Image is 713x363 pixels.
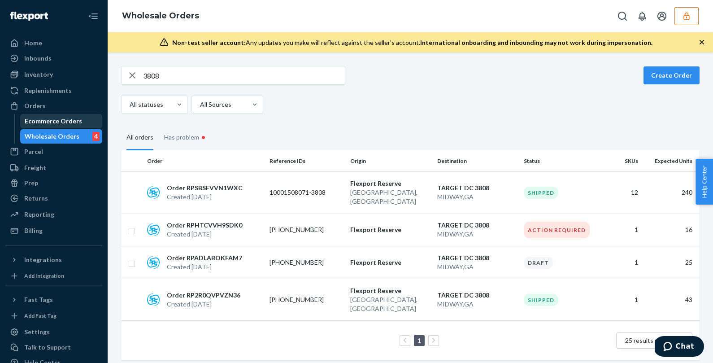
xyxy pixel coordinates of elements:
p: Created [DATE] [167,262,242,271]
div: Settings [24,328,50,337]
p: 0080-2910142-3808 [270,258,341,267]
p: MIDWAY , GA [437,192,517,201]
td: 1 [601,214,642,246]
p: Order RPADLABOKFAM7 [167,254,242,262]
p: [GEOGRAPHIC_DATA] , [GEOGRAPHIC_DATA] [350,295,430,313]
p: [GEOGRAPHIC_DATA] , [GEOGRAPHIC_DATA] [350,188,430,206]
a: Orders [5,99,102,113]
th: Reference IDs [266,150,347,172]
div: Any updates you make will reflect against the seller's account. [172,38,652,47]
div: Shipped [524,294,558,306]
div: Reporting [24,210,54,219]
div: Integrations [24,255,62,264]
div: Home [24,39,42,48]
td: 1 [601,279,642,321]
div: Add Fast Tag [24,312,57,319]
p: Created [DATE] [167,230,242,239]
div: Freight [24,163,46,172]
div: Billing [24,226,43,235]
button: Open account menu [653,7,671,25]
img: sps-commerce logo [147,256,160,269]
td: 16 [642,214,700,246]
p: Created [DATE] [167,192,243,201]
div: Talk to Support [24,343,71,352]
p: Created [DATE] [167,300,240,309]
a: Replenishments [5,83,102,98]
span: Non-test seller account: [172,39,246,46]
button: Open Search Box [613,7,631,25]
div: Parcel [24,147,43,156]
th: Status [520,150,601,172]
th: SKUs [601,150,642,172]
p: 10001508071-3808 [270,188,341,197]
input: All statuses [129,100,130,109]
div: Add Integration [24,272,64,280]
td: 1 [601,246,642,279]
td: 240 [642,172,700,214]
ol: breadcrumbs [115,3,206,29]
p: TARGET DC 3808 [437,184,517,192]
div: Wholesale Orders [25,132,79,141]
button: Open notifications [633,7,651,25]
div: Replenishments [24,86,72,95]
img: sps-commerce logo [147,223,160,236]
a: Parcel [5,144,102,159]
div: Inbounds [24,54,52,63]
a: Billing [5,223,102,238]
div: Shipped [524,187,558,199]
div: • [199,131,208,143]
a: Wholesale Orders [122,11,199,21]
th: Order [143,150,266,172]
a: Reporting [5,207,102,222]
input: All Sources [199,100,200,109]
div: Has problem [164,124,208,150]
button: Create Order [643,66,700,84]
a: Settings [5,325,102,339]
a: Prep [5,176,102,190]
p: TARGET DC 3808 [437,221,517,230]
a: Inbounds [5,51,102,66]
p: Order RPSBSFVVN1WXC [167,184,243,192]
th: Origin [347,150,434,172]
a: Ecommerce Orders [20,114,103,128]
p: TARGET DC 3808 [437,291,517,300]
input: Search orders [143,66,345,84]
a: Home [5,36,102,50]
p: Flexport Reserve [350,286,430,295]
button: Fast Tags [5,293,102,307]
div: Action Required [524,222,590,238]
p: MIDWAY , GA [437,262,517,271]
button: Talk to Support [5,340,102,354]
p: Flexport Reserve [350,225,430,234]
th: Destination [434,150,521,172]
span: International onboarding and inbounding may not work during impersonation. [420,39,652,46]
p: Order RPHTCVVH9SDK0 [167,221,242,230]
p: 0080-6681820-3808 [270,225,341,234]
div: All orders [126,126,153,150]
p: MIDWAY , GA [437,300,517,309]
a: Add Integration [5,271,102,281]
a: Wholesale Orders4 [20,129,103,144]
button: Integrations [5,253,102,267]
p: Order RP2R0QVPVZN36 [167,291,240,300]
button: Close Navigation [84,7,102,25]
p: TARGET DC 3808 [437,254,517,262]
iframe: Opens a widget where you can chat to one of our agents [655,336,704,359]
img: sps-commerce logo [147,186,160,199]
td: 12 [601,172,642,214]
div: Prep [24,179,38,188]
div: Orders [24,101,46,110]
div: Ecommerce Orders [25,117,82,126]
a: Add Fast Tag [5,311,102,321]
p: 0080-4902930-3808 [270,295,341,304]
button: Help Center [696,159,713,205]
div: Fast Tags [24,295,53,304]
div: Returns [24,194,48,203]
span: 25 results per page [625,337,679,344]
div: Inventory [24,70,53,79]
a: Returns [5,191,102,206]
div: 4 [92,132,100,141]
p: Flexport Reserve [350,179,430,188]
